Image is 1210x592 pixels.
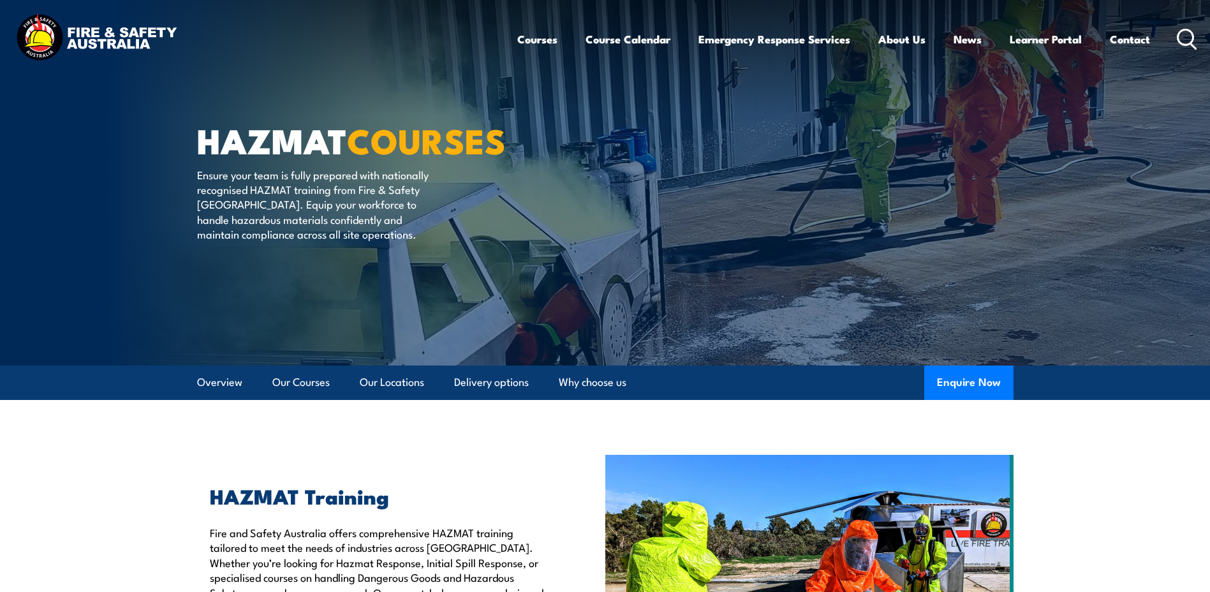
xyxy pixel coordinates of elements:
a: Courses [517,22,557,56]
h2: HAZMAT Training [210,487,547,505]
a: Learner Portal [1010,22,1082,56]
a: Overview [197,366,242,399]
a: Course Calendar [586,22,670,56]
a: News [954,22,982,56]
a: Why choose us [559,366,626,399]
a: Emergency Response Services [698,22,850,56]
a: About Us [878,22,926,56]
h1: HAZMAT [197,125,512,155]
a: Delivery options [454,366,529,399]
button: Enquire Now [924,366,1014,400]
a: Our Locations [360,366,424,399]
strong: COURSES [347,113,506,166]
a: Contact [1110,22,1150,56]
a: Our Courses [272,366,330,399]
p: Ensure your team is fully prepared with nationally recognised HAZMAT training from Fire & Safety ... [197,167,430,242]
